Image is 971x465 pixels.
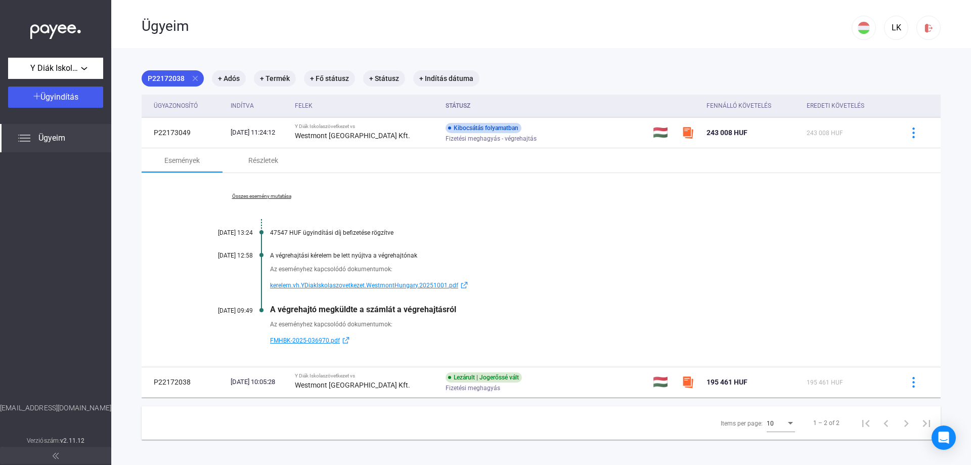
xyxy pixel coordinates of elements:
mat-select: Items per page: [767,417,795,429]
button: Ügyindítás [8,87,103,108]
div: [DATE] 13:24 [192,229,253,236]
div: Lezárult | Jogerőssé vált [446,372,522,383]
a: kerelem.vh.YDiakIskolaszovetkezet.WestmontHungary.20251001.pdfexternal-link-blue [270,279,890,291]
div: Az eseményhez kapcsolódó dokumentumok: [270,319,890,329]
div: Items per page: [721,417,763,430]
button: HU [852,16,876,40]
mat-chip: + Termék [254,70,296,87]
span: kerelem.vh.YDiakIskolaszovetkezet.WestmontHungary.20251001.pdf [270,279,458,291]
mat-chip: + Indítás dátuma [413,70,479,87]
button: more-blue [903,371,924,393]
div: Ügyazonosító [154,100,223,112]
span: Y Diák Iskolaszövetkezet [30,62,81,74]
div: Y Diák Iskolaszövetkezet vs [295,373,438,379]
button: First page [856,413,876,433]
span: 243 008 HUF [707,129,747,137]
div: Indítva [231,100,254,112]
a: Összes esemény mutatása [192,193,331,199]
img: external-link-blue [340,336,352,344]
span: 195 461 HUF [707,378,747,386]
div: Fennálló követelés [707,100,799,112]
td: P22173049 [142,117,227,148]
span: 10 [767,420,774,427]
div: Y Diák Iskolaszövetkezet vs [295,123,438,130]
th: Státusz [442,95,649,117]
mat-chip: + Státusz [363,70,405,87]
img: szamlazzhu-mini [682,126,694,139]
strong: Westmont [GEOGRAPHIC_DATA] Kft. [295,132,410,140]
img: more-blue [908,128,919,138]
div: Eredeti követelés [807,100,890,112]
span: Ügyeim [38,132,65,144]
div: Részletek [248,154,278,166]
strong: Westmont [GEOGRAPHIC_DATA] Kft. [295,381,410,389]
td: 🇭🇺 [649,367,677,397]
button: logout-red [916,16,941,40]
strong: v2.11.12 [60,437,84,444]
img: arrow-double-left-grey.svg [53,453,59,459]
img: logout-red [923,23,934,33]
button: Y Diák Iskolaszövetkezet [8,58,103,79]
div: Az eseményhez kapcsolódó dokumentumok: [270,264,890,274]
mat-icon: close [191,74,200,83]
td: P22172038 [142,367,227,397]
button: Next page [896,413,916,433]
td: 🇭🇺 [649,117,677,148]
div: A végrehajtási kérelem be lett nyújtva a végrehajtónak [270,252,890,259]
div: LK [888,22,905,34]
div: A végrehajtó megküldte a számlát a végrehajtásról [270,305,890,314]
div: 1 – 2 of 2 [813,417,840,429]
span: FMHBK-2025-036970.pdf [270,334,340,347]
div: [DATE] 10:05:28 [231,377,287,387]
div: Kibocsátás folyamatban [446,123,521,133]
div: Felek [295,100,438,112]
img: list.svg [18,132,30,144]
mat-chip: + Adós [212,70,246,87]
div: Események [164,154,200,166]
button: Last page [916,413,937,433]
button: LK [884,16,908,40]
img: plus-white.svg [33,93,40,100]
div: Eredeti követelés [807,100,864,112]
img: more-blue [908,377,919,388]
div: 47547 HUF ügyindítási díj befizetése rögzítve [270,229,890,236]
div: Felek [295,100,313,112]
span: Ügyindítás [40,92,78,102]
a: FMHBK-2025-036970.pdfexternal-link-blue [270,334,890,347]
mat-chip: P22172038 [142,70,204,87]
span: 195 461 HUF [807,379,843,386]
div: Open Intercom Messenger [932,426,956,450]
div: Ügyeim [142,18,852,35]
img: szamlazzhu-mini [682,376,694,388]
img: white-payee-white-dot.svg [30,19,81,39]
button: Previous page [876,413,896,433]
span: Fizetési meghagyás - végrehajtás [446,133,537,145]
span: 243 008 HUF [807,130,843,137]
button: more-blue [903,122,924,143]
mat-chip: + Fő státusz [304,70,355,87]
div: Fennálló követelés [707,100,771,112]
img: external-link-blue [458,281,470,289]
div: [DATE] 12:58 [192,252,253,259]
img: HU [858,22,870,34]
span: Fizetési meghagyás [446,382,500,394]
div: Ügyazonosító [154,100,198,112]
div: [DATE] 09:49 [192,307,253,314]
div: [DATE] 11:24:12 [231,128,287,138]
div: Indítva [231,100,287,112]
